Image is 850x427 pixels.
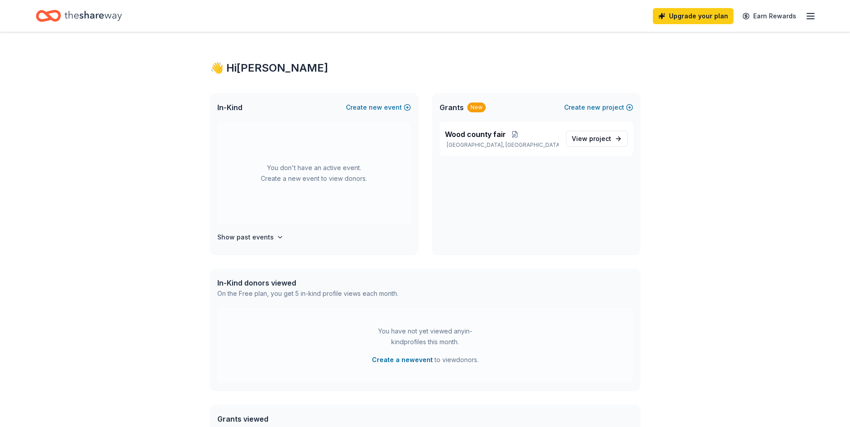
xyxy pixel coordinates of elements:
[217,288,398,299] div: On the Free plan, you get 5 in-kind profile views each month.
[467,102,486,112] div: New
[445,141,559,149] p: [GEOGRAPHIC_DATA], [GEOGRAPHIC_DATA]
[372,354,433,365] button: Create a newevent
[566,131,628,147] a: View project
[564,102,633,113] button: Createnewproject
[440,102,464,113] span: Grants
[217,232,284,243] button: Show past events
[572,133,611,144] span: View
[217,122,411,225] div: You don't have an active event. Create a new event to view donors.
[445,129,506,140] span: Wood county fair
[217,232,274,243] h4: Show past events
[372,354,479,365] span: to view donors .
[217,414,393,424] div: Grants viewed
[217,102,242,113] span: In-Kind
[587,102,600,113] span: new
[589,135,611,142] span: project
[737,8,802,24] a: Earn Rewards
[369,326,481,347] div: You have not yet viewed any in-kind profiles this month.
[36,5,122,26] a: Home
[653,8,734,24] a: Upgrade your plan
[369,102,382,113] span: new
[346,102,411,113] button: Createnewevent
[210,61,640,75] div: 👋 Hi [PERSON_NAME]
[217,278,398,288] div: In-Kind donors viewed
